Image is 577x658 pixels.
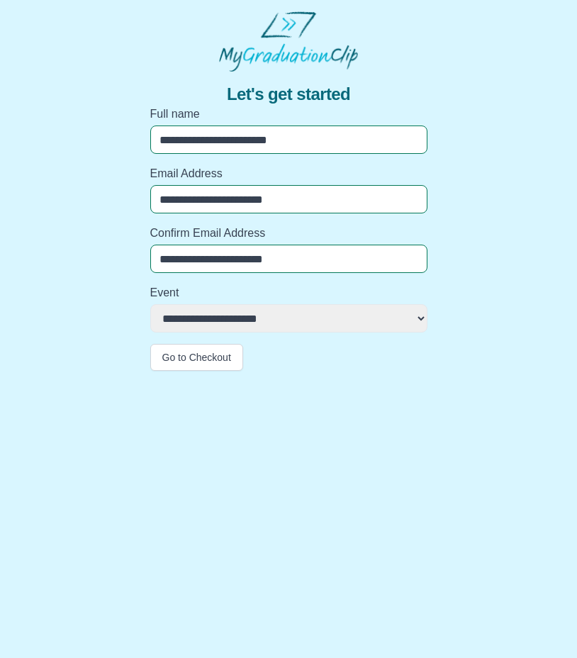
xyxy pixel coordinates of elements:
[219,11,358,72] img: MyGraduationClip
[227,83,350,106] span: Let's get started
[150,344,243,371] button: Go to Checkout
[150,225,427,242] label: Confirm Email Address
[150,165,427,182] label: Email Address
[150,106,427,123] label: Full name
[150,284,427,301] label: Event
